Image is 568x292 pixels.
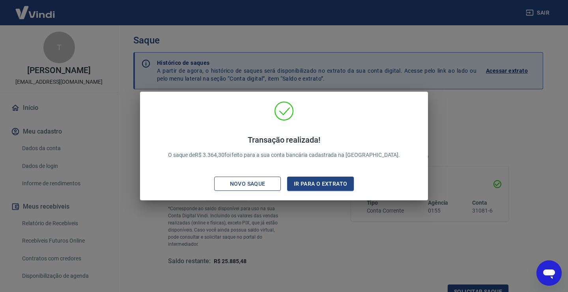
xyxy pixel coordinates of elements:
div: Novo saque [220,179,275,189]
iframe: Botão para abrir a janela de mensagens [536,260,562,286]
button: Novo saque [214,177,281,191]
button: Ir para o extrato [287,177,354,191]
p: O saque de R$ 3.364,30 foi feito para a sua conta bancária cadastrada na [GEOGRAPHIC_DATA]. [168,135,400,159]
h4: Transação realizada! [168,135,400,145]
